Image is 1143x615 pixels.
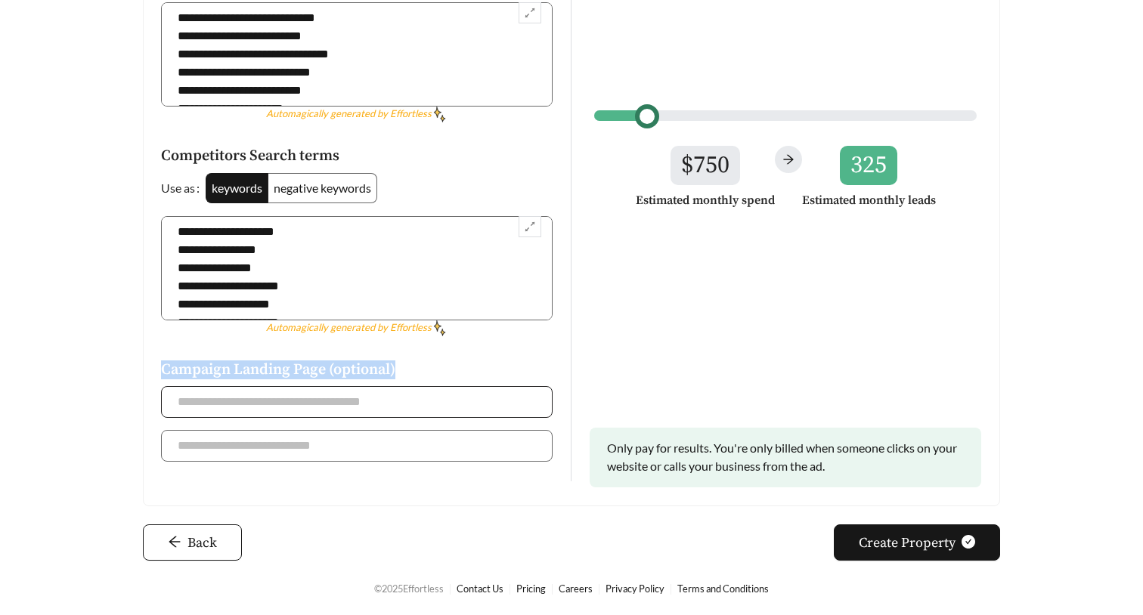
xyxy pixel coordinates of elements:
button: expand-alt [519,216,541,237]
i: Automagically generated by Effortless [266,321,448,333]
button: arrow-leftBack [143,524,242,561]
a: Contact Us [457,583,503,595]
a: Careers [559,583,593,595]
div: Only pay for results. You're only billed when someone clicks on your website or calls your busine... [607,439,963,475]
span: keywords [212,181,262,195]
img: Generated by Effortless [432,107,448,122]
a: Terms and Conditions [677,583,769,595]
h5: Competitors Search terms [161,148,553,165]
i: Automagically generated by Effortless [266,107,448,119]
h5: Estimated monthly leads [802,146,936,208]
a: Privacy Policy [606,583,664,595]
button: expand-alt [519,2,541,23]
img: Generated by Effortless [432,320,448,336]
span: negative keywords [274,181,371,195]
label: Use as: [161,172,206,204]
span: 325 [840,146,897,185]
button: Create Propertycheck-circle [834,524,1000,561]
a: Pricing [516,583,546,595]
span: arrow-left [168,535,181,552]
span: arrow-right [782,153,795,165]
span: Create Property [859,533,956,553]
span: expand-alt [524,7,536,19]
span: © 2025 Effortless [374,583,444,595]
h5: Estimated monthly spend [636,146,775,208]
span: expand-alt [524,221,536,233]
h5: Campaign Landing Page (optional) [161,362,553,379]
span: Back [187,533,217,553]
span: check-circle [962,535,975,552]
span: $750 [671,146,740,185]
